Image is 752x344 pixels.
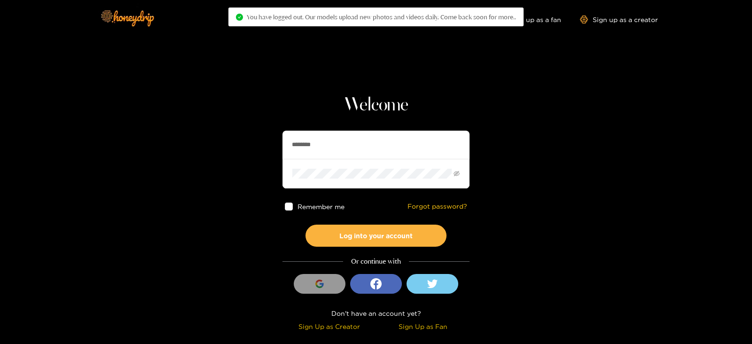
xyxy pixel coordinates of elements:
button: Log into your account [305,225,446,247]
div: Sign Up as Fan [378,321,467,332]
span: eye-invisible [454,171,460,177]
span: You have logged out. Our models upload new photos and videos daily. Come back soon for more.. [247,13,516,21]
div: Don't have an account yet? [282,308,470,319]
div: Sign Up as Creator [285,321,374,332]
div: Or continue with [282,256,470,267]
h1: Welcome [282,94,470,117]
span: Remember me [298,203,345,210]
span: check-circle [236,14,243,21]
a: Sign up as a creator [580,16,658,23]
a: Forgot password? [407,203,467,211]
a: Sign up as a fan [497,16,561,23]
